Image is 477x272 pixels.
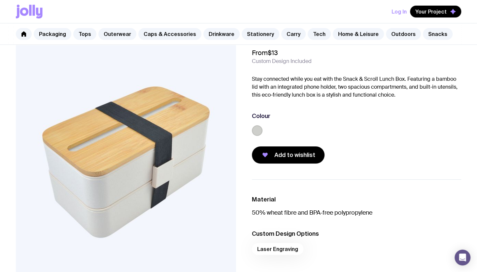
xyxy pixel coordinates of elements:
[34,28,71,40] a: Packaging
[410,6,461,17] button: Your Project
[138,28,201,40] a: Caps & Accessories
[268,48,278,57] span: $13
[386,28,421,40] a: Outdoors
[252,112,270,120] h3: Colour
[242,28,279,40] a: Stationery
[252,209,461,217] p: 50% wheat fibre and BPA-free polypropylene
[274,151,315,159] span: Add to wishlist
[252,49,278,57] span: From
[308,28,331,40] a: Tech
[415,8,447,15] span: Your Project
[98,28,136,40] a: Outerwear
[455,250,470,265] div: Open Intercom Messenger
[281,28,306,40] a: Carry
[73,28,96,40] a: Tops
[252,75,461,99] p: Stay connected while you eat with the Snack & Scroll Lunch Box. Featuring a bamboo lid with an in...
[423,28,453,40] a: Snacks
[252,58,312,65] span: Custom Design Included
[203,28,240,40] a: Drinkware
[333,28,384,40] a: Home & Leisure
[252,146,324,164] button: Add to wishlist
[252,196,461,203] h3: Material
[392,6,407,17] button: Log In
[252,230,461,238] h3: Custom Design Options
